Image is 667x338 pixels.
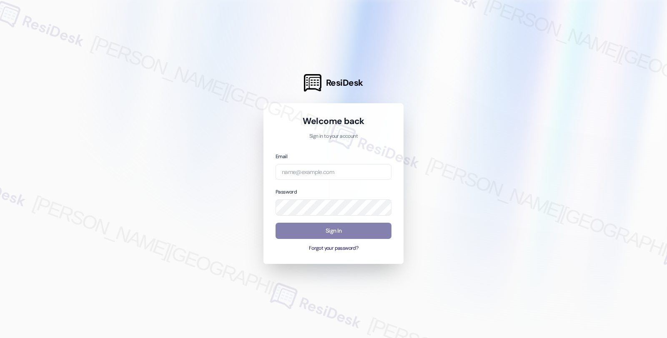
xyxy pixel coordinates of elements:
[276,189,297,195] label: Password
[276,223,391,239] button: Sign In
[276,133,391,140] p: Sign in to your account
[276,245,391,252] button: Forgot your password?
[276,115,391,127] h1: Welcome back
[304,74,321,92] img: ResiDesk Logo
[276,153,287,160] label: Email
[276,164,391,180] input: name@example.com
[326,77,363,89] span: ResiDesk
